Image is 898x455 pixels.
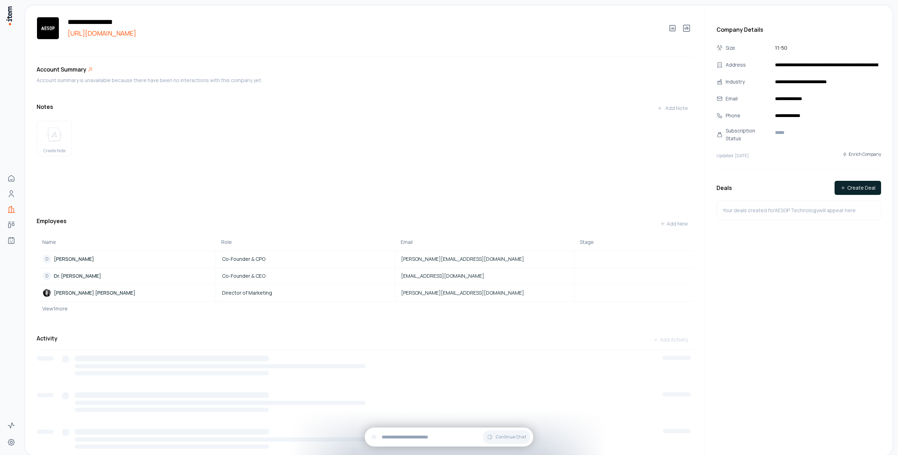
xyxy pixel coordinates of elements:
[726,78,771,86] div: Industry
[4,171,18,185] a: Home
[221,239,389,246] div: Role
[726,112,771,119] div: Phone
[4,218,18,232] a: Deals
[37,103,53,111] h3: Notes
[43,148,66,154] span: Create Note
[716,25,881,34] h3: Company Details
[726,127,771,142] div: Subscription Status
[43,272,51,280] div: D
[726,95,771,103] div: Email
[222,272,265,279] span: Co-Founder & CEO
[722,207,857,214] p: Your deals created for AESOP Technology will appear here.
[6,6,13,26] img: Item Brain Logo
[4,233,18,247] a: Agents
[54,272,101,279] p: Dr. [PERSON_NAME]
[395,256,531,263] a: [PERSON_NAME][EMAIL_ADDRESS][DOMAIN_NAME]
[37,17,59,39] img: AESOP Technology
[37,272,172,280] a: DDr. [PERSON_NAME]
[46,127,63,142] img: create note
[216,289,352,296] a: Director of Marketing
[395,272,531,279] a: [EMAIL_ADDRESS][DOMAIN_NAME]
[54,256,94,263] p: [PERSON_NAME]
[37,289,172,297] a: Yi-Hsiu Nicole Lin[PERSON_NAME] [PERSON_NAME]
[37,255,172,263] a: D[PERSON_NAME]
[42,239,210,246] div: Name
[54,289,135,296] p: [PERSON_NAME] [PERSON_NAME]
[496,434,526,440] span: Continue Chat
[37,121,72,156] button: create noteCreate Note
[716,184,732,192] h3: Deals
[716,153,749,159] p: Updated: [DATE]
[654,217,694,231] button: Add New
[37,217,67,231] h3: Employees
[4,418,18,432] a: Activity
[216,256,352,263] a: Co-Founder & CPO
[37,334,57,343] h3: Activity
[43,289,51,297] img: Yi-Hsiu Nicole Lin
[580,239,688,246] div: Stage
[726,61,771,69] div: Address
[37,65,86,74] h3: Account Summary
[365,428,533,447] div: Continue Chat
[4,435,18,449] a: Settings
[657,105,688,112] div: Add Note
[395,289,531,296] a: [PERSON_NAME][EMAIL_ADDRESS][DOMAIN_NAME]
[216,272,352,279] a: Co-Founder & CEO
[835,181,881,195] button: Create Deal
[222,289,272,296] span: Director of Marketing
[222,256,265,263] span: Co-Founder & CPO
[65,28,660,38] a: [URL][DOMAIN_NAME]
[842,148,881,161] button: Enrich Company
[37,302,68,316] button: View1more
[4,202,18,216] a: Companies
[37,76,694,84] div: Account summary is unavailable because there have been no interactions with this company yet.
[401,239,568,246] div: Email
[43,255,51,263] div: D
[651,101,694,115] button: Add Note
[401,256,524,263] span: [PERSON_NAME][EMAIL_ADDRESS][DOMAIN_NAME]
[483,430,530,444] button: Continue Chat
[401,272,484,279] span: [EMAIL_ADDRESS][DOMAIN_NAME]
[4,187,18,201] a: People
[401,289,524,296] span: [PERSON_NAME][EMAIL_ADDRESS][DOMAIN_NAME]
[726,44,771,52] div: Size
